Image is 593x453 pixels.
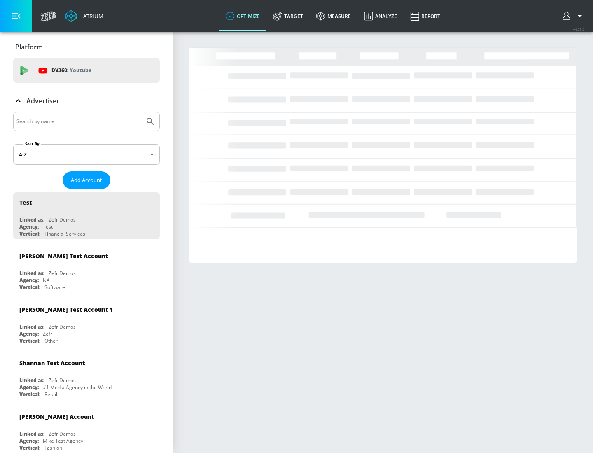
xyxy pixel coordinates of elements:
[19,359,85,367] div: Shannan Test Account
[70,66,91,75] p: Youtube
[49,323,76,330] div: Zefr Demos
[13,246,160,293] div: [PERSON_NAME] Test AccountLinked as:Zefr DemosAgency:NAVertical:Software
[49,430,76,437] div: Zefr Demos
[43,384,112,391] div: #1 Media Agency in the World
[44,230,85,237] div: Financial Services
[44,391,57,398] div: Retail
[43,437,83,444] div: Mike Test Agency
[19,284,40,291] div: Vertical:
[15,42,43,51] p: Platform
[49,377,76,384] div: Zefr Demos
[71,175,102,185] span: Add Account
[49,270,76,277] div: Zefr Demos
[19,270,44,277] div: Linked as:
[19,330,39,337] div: Agency:
[13,144,160,165] div: A-Z
[26,96,59,105] p: Advertiser
[13,192,160,239] div: TestLinked as:Zefr DemosAgency:TestVertical:Financial Services
[19,198,32,206] div: Test
[51,66,91,75] p: DV360:
[19,323,44,330] div: Linked as:
[65,10,103,22] a: Atrium
[49,216,76,223] div: Zefr Demos
[43,330,52,337] div: Zefr
[19,306,113,313] div: [PERSON_NAME] Test Account 1
[13,35,160,58] div: Platform
[13,353,160,400] div: Shannan Test AccountLinked as:Zefr DemosAgency:#1 Media Agency in the WorldVertical:Retail
[19,277,39,284] div: Agency:
[19,223,39,230] div: Agency:
[19,444,40,451] div: Vertical:
[19,337,40,344] div: Vertical:
[43,277,50,284] div: NA
[19,437,39,444] div: Agency:
[19,384,39,391] div: Agency:
[19,230,40,237] div: Vertical:
[13,299,160,346] div: [PERSON_NAME] Test Account 1Linked as:Zefr DemosAgency:ZefrVertical:Other
[44,444,62,451] div: Fashion
[310,1,357,31] a: measure
[266,1,310,31] a: Target
[404,1,447,31] a: Report
[16,116,141,127] input: Search by name
[63,171,110,189] button: Add Account
[80,12,103,20] div: Atrium
[19,216,44,223] div: Linked as:
[19,252,108,260] div: [PERSON_NAME] Test Account
[43,223,53,230] div: Test
[13,89,160,112] div: Advertiser
[19,377,44,384] div: Linked as:
[19,413,94,420] div: [PERSON_NAME] Account
[44,337,58,344] div: Other
[44,284,65,291] div: Software
[19,430,44,437] div: Linked as:
[357,1,404,31] a: Analyze
[219,1,266,31] a: optimize
[23,141,41,147] label: Sort By
[573,27,585,32] span: v 4.25.2
[13,58,160,83] div: DV360: Youtube
[19,391,40,398] div: Vertical:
